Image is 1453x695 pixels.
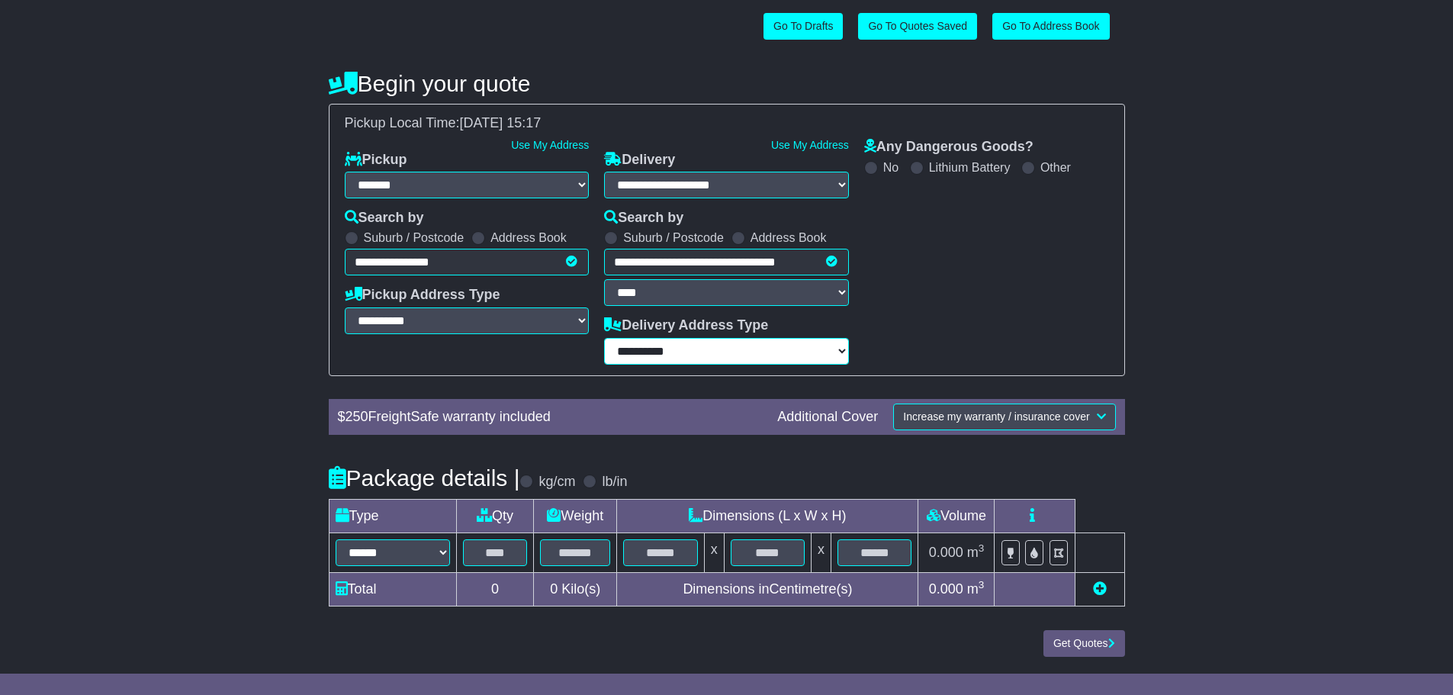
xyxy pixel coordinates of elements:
label: Lithium Battery [929,160,1011,175]
td: Volume [918,499,995,533]
td: Qty [456,499,534,533]
a: Go To Address Book [992,13,1109,40]
label: Delivery Address Type [604,317,768,334]
span: Increase my warranty / insurance cover [903,410,1089,423]
td: Weight [534,499,617,533]
a: Go To Quotes Saved [858,13,977,40]
td: 0 [456,572,534,606]
label: kg/cm [538,474,575,491]
a: Use My Address [511,139,589,151]
label: Address Book [751,230,827,245]
label: Search by [604,210,683,227]
span: 0.000 [929,581,963,597]
label: No [883,160,898,175]
a: Go To Drafts [763,13,843,40]
td: Dimensions (L x W x H) [617,499,918,533]
td: x [812,533,831,572]
span: 0 [550,581,558,597]
span: 250 [346,409,368,424]
div: Additional Cover [770,409,886,426]
div: $ FreightSafe warranty included [330,409,770,426]
label: Search by [345,210,424,227]
button: Get Quotes [1043,630,1125,657]
label: Suburb / Postcode [364,230,465,245]
label: Pickup [345,152,407,169]
div: Pickup Local Time: [337,115,1117,132]
h4: Begin your quote [329,71,1125,96]
a: Add new item [1093,581,1107,597]
sup: 3 [979,542,985,554]
label: Suburb / Postcode [623,230,724,245]
label: lb/in [602,474,627,491]
td: Kilo(s) [534,572,617,606]
a: Use My Address [771,139,849,151]
label: Any Dangerous Goods? [864,139,1033,156]
td: Dimensions in Centimetre(s) [617,572,918,606]
td: Type [329,499,456,533]
h4: Package details | [329,465,520,491]
span: 0.000 [929,545,963,560]
span: [DATE] 15:17 [460,115,542,130]
span: m [967,545,985,560]
td: x [704,533,724,572]
sup: 3 [979,579,985,590]
label: Delivery [604,152,675,169]
label: Address Book [490,230,567,245]
span: m [967,581,985,597]
label: Pickup Address Type [345,287,500,304]
button: Increase my warranty / insurance cover [893,404,1115,430]
label: Other [1040,160,1071,175]
td: Total [329,572,456,606]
